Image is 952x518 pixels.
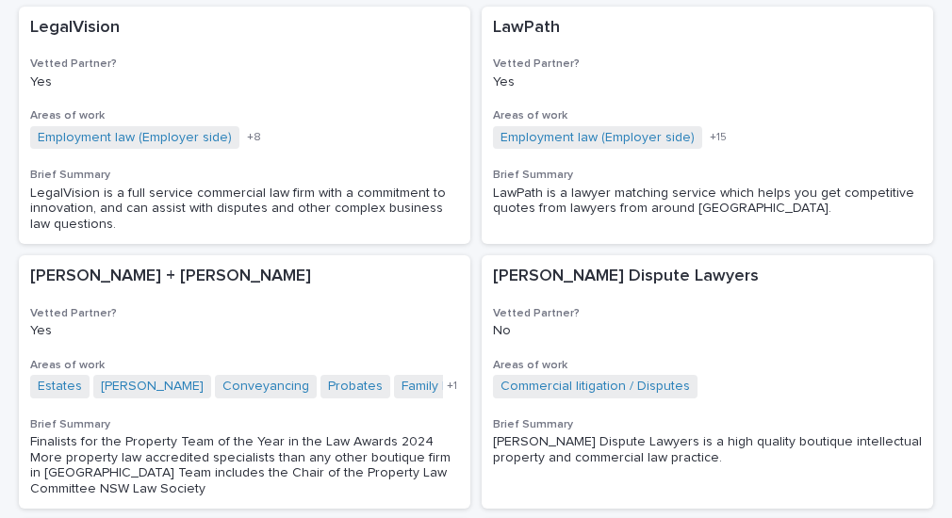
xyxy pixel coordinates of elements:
h3: Brief Summary [493,168,922,183]
p: [PERSON_NAME] + [PERSON_NAME] [30,267,459,287]
p: [PERSON_NAME] Dispute Lawyers [493,267,922,287]
h3: Areas of work [493,358,922,373]
h3: Areas of work [30,358,459,373]
h3: Brief Summary [30,417,459,432]
div: LegalVision is a full service commercial law firm with a commitment to innovation, and can assist... [30,186,459,233]
a: LegalVisionVetted Partner?YesAreas of workEmployment law (Employer side) +8Brief SummaryLegalVisi... [19,7,470,244]
h3: Areas of work [30,108,459,123]
span: + 1 [447,380,457,392]
a: Employment law (Employer side) [38,130,232,146]
h3: Brief Summary [493,417,922,432]
a: LawPathVetted Partner?YesAreas of workEmployment law (Employer side) +15Brief SummaryLawPath is a... [482,7,933,244]
p: LawPath [493,18,922,39]
h3: Vetted Partner? [493,57,922,72]
div: Finalists for the Property Team of the Year in the Law Awards 2024 More property law accredited s... [30,434,459,497]
p: Yes [30,74,459,90]
a: Employment law (Employer side) [501,130,695,146]
a: [PERSON_NAME] Dispute LawyersVetted Partner?NoAreas of workCommercial litigation / Disputes Brief... [482,255,933,509]
h3: Vetted Partner? [30,57,459,72]
div: [PERSON_NAME] Dispute Lawyers is a high quality boutique intellectual property and commercial law... [493,434,922,466]
a: [PERSON_NAME] [101,379,204,395]
a: Estates [38,379,82,395]
p: Yes [493,74,922,90]
h3: Vetted Partner? [30,306,459,321]
h3: Areas of work [493,108,922,123]
p: No [493,323,922,339]
p: LegalVision [30,18,459,39]
span: + 8 [247,132,261,143]
a: Conveyancing [222,379,309,395]
span: + 15 [710,132,727,143]
h3: Vetted Partner? [493,306,922,321]
a: Family law [402,379,462,395]
a: [PERSON_NAME] + [PERSON_NAME]Vetted Partner?YesAreas of workEstates [PERSON_NAME] Conveyancing Pr... [19,255,470,509]
p: Yes [30,323,459,339]
a: Commercial litigation / Disputes [501,379,690,395]
a: Probates [328,379,383,395]
h3: Brief Summary [30,168,459,183]
div: LawPath is a lawyer matching service which helps you get competitive quotes from lawyers from aro... [493,186,922,218]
